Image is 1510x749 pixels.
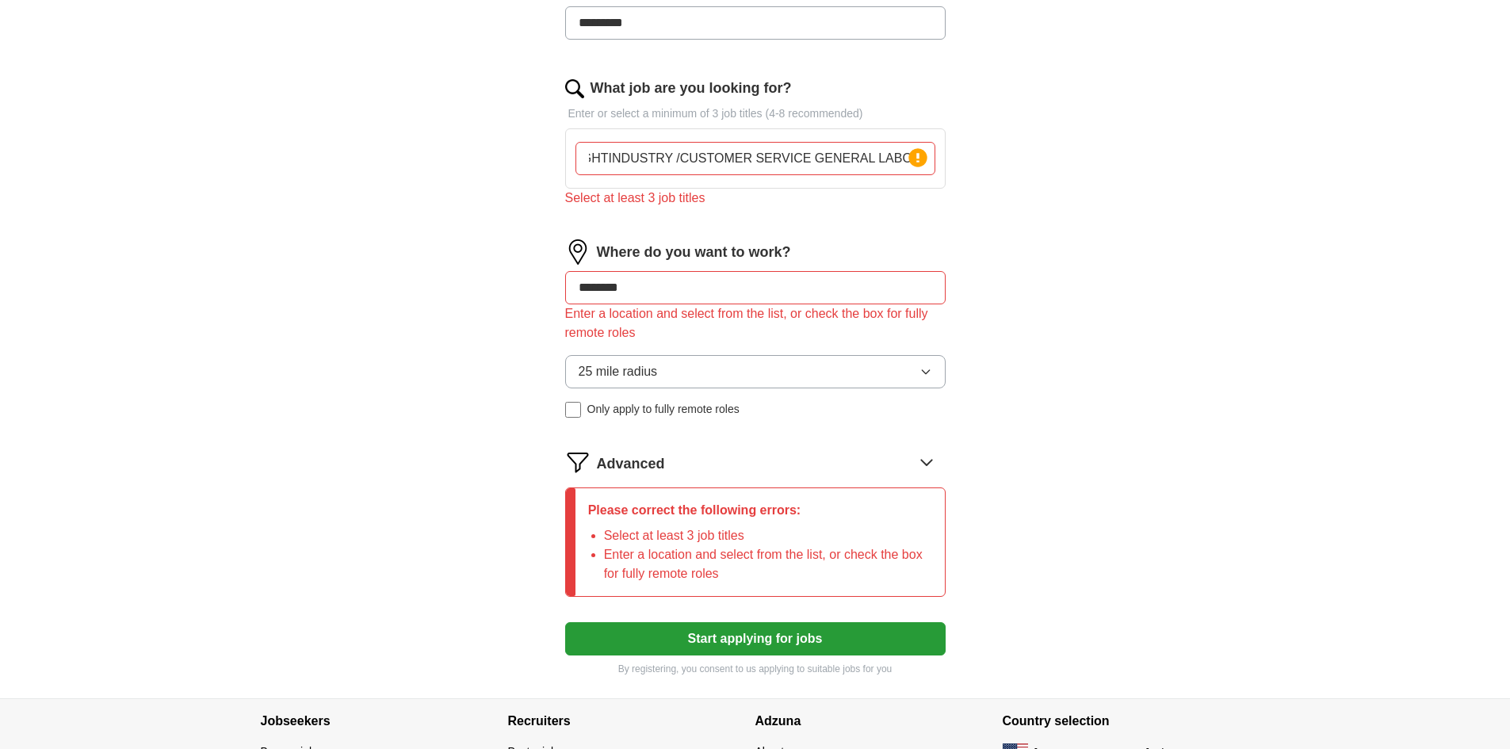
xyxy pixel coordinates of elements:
[604,526,932,545] li: Select at least 3 job titles
[565,304,946,342] div: Enter a location and select from the list, or check the box for fully remote roles
[565,355,946,388] button: 25 mile radius
[565,239,591,265] img: location.png
[565,105,946,122] p: Enter or select a minimum of 3 job titles (4-8 recommended)
[575,142,935,175] input: Type a job title and press enter
[597,453,665,475] span: Advanced
[604,545,932,583] li: Enter a location and select from the list, or check the box for fully remote roles
[565,189,946,208] div: Select at least 3 job titles
[591,78,792,99] label: What job are you looking for?
[587,401,740,418] span: Only apply to fully remote roles
[565,622,946,655] button: Start applying for jobs
[565,79,584,98] img: search.png
[1003,699,1250,743] h4: Country selection
[565,402,581,418] input: Only apply to fully remote roles
[565,662,946,676] p: By registering, you consent to us applying to suitable jobs for you
[579,362,658,381] span: 25 mile radius
[588,501,932,520] p: Please correct the following errors:
[565,449,591,475] img: filter
[597,242,791,263] label: Where do you want to work?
